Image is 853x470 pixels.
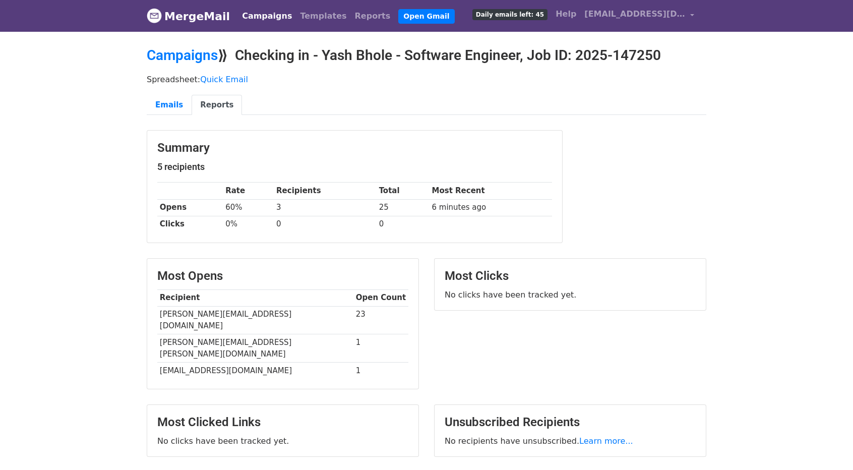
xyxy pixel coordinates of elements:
th: Recipients [274,183,377,199]
a: Daily emails left: 45 [468,4,552,24]
td: 0 [274,216,377,232]
iframe: Chat Widget [803,422,853,470]
td: 23 [353,306,408,334]
span: [EMAIL_ADDRESS][DOMAIN_NAME] [584,8,685,20]
h2: ⟫ Checking in - Yash Bhole - Software Engineer, Job ID: 2025-147250 [147,47,706,64]
td: 3 [274,199,377,216]
td: 6 minutes ago [430,199,552,216]
span: Daily emails left: 45 [472,9,547,20]
p: No clicks have been tracked yet. [157,436,408,446]
h3: Unsubscribed Recipients [445,415,696,430]
th: Opens [157,199,223,216]
th: Clicks [157,216,223,232]
a: MergeMail [147,6,230,27]
a: [EMAIL_ADDRESS][DOMAIN_NAME] [580,4,698,28]
h3: Summary [157,141,552,155]
td: 0 [377,216,430,232]
a: Help [552,4,580,24]
td: [PERSON_NAME][EMAIL_ADDRESS][PERSON_NAME][DOMAIN_NAME] [157,334,353,363]
th: Open Count [353,289,408,306]
th: Most Recent [430,183,552,199]
th: Recipient [157,289,353,306]
p: Spreadsheet: [147,74,706,85]
td: 1 [353,334,408,363]
a: Reports [351,6,395,26]
img: MergeMail logo [147,8,162,23]
a: Reports [192,95,242,115]
td: 0% [223,216,274,232]
td: 25 [377,199,430,216]
h3: Most Clicked Links [157,415,408,430]
a: Learn more... [579,436,633,446]
td: 60% [223,199,274,216]
a: Campaigns [147,47,218,64]
p: No recipients have unsubscribed. [445,436,696,446]
a: Templates [296,6,350,26]
th: Total [377,183,430,199]
th: Rate [223,183,274,199]
td: [EMAIL_ADDRESS][DOMAIN_NAME] [157,362,353,379]
a: Campaigns [238,6,296,26]
h3: Most Clicks [445,269,696,283]
a: Quick Email [200,75,248,84]
td: 1 [353,362,408,379]
h5: 5 recipients [157,161,552,172]
td: [PERSON_NAME][EMAIL_ADDRESS][DOMAIN_NAME] [157,306,353,334]
a: Open Gmail [398,9,454,24]
h3: Most Opens [157,269,408,283]
a: Emails [147,95,192,115]
p: No clicks have been tracked yet. [445,289,696,300]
